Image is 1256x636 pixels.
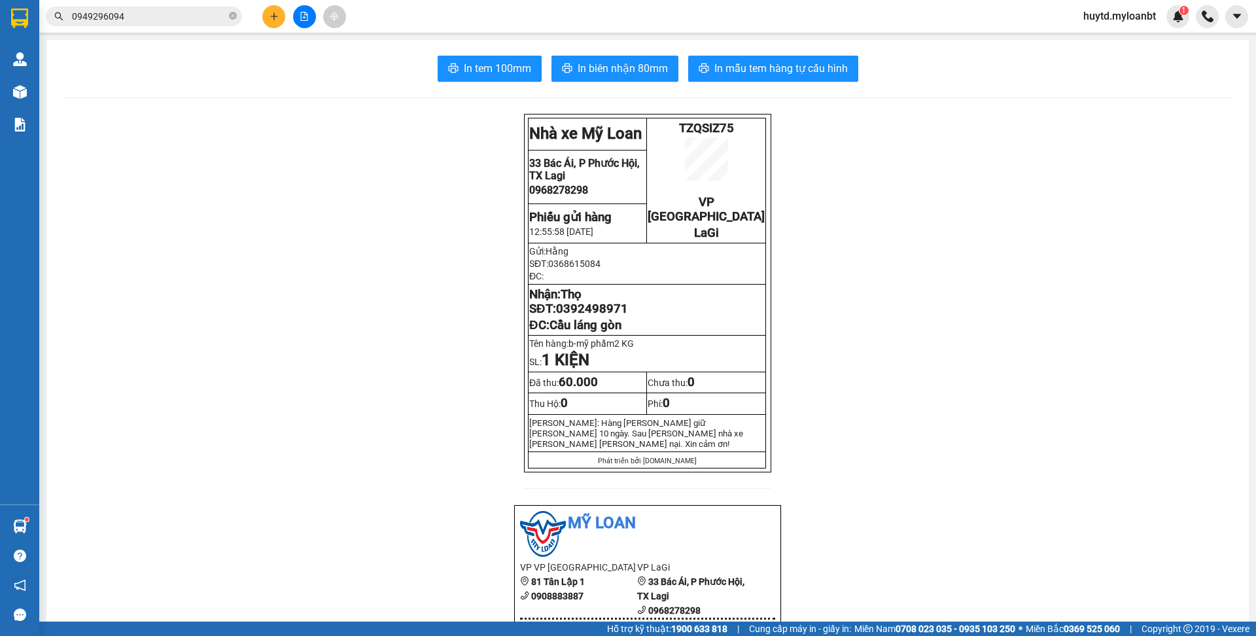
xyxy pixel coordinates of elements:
span: Cung cấp máy in - giấy in: [749,622,851,636]
span: Hằng [546,246,568,256]
span: copyright [1183,624,1193,633]
td: Đã thu: [529,372,647,393]
b: 0908883887 [531,591,584,601]
span: close-circle [229,12,237,20]
strong: Nhà xe Mỹ Loan [529,124,642,143]
span: ⚪️ [1019,626,1022,631]
span: ĐC: [529,271,544,281]
span: 2 KG [614,338,634,349]
strong: Nhận: SĐT: [529,287,627,316]
span: environment [637,576,646,586]
span: Phát triển bởi [DOMAIN_NAME] [598,457,697,465]
strong: 0369 525 060 [1064,624,1120,634]
img: icon-new-feature [1172,10,1184,22]
span: 0392498971 [556,302,628,316]
sup: 1 [1179,6,1189,15]
span: caret-down [1231,10,1243,22]
span: file-add [300,12,309,21]
span: question-circle [14,550,26,562]
span: b-mỹ phẩm [568,338,640,349]
span: SĐT: [529,258,601,269]
strong: KIỆN [551,351,589,369]
span: Miền Nam [854,622,1015,636]
img: warehouse-icon [13,520,27,533]
span: ĐC: [529,318,621,332]
span: 0 [663,396,670,410]
img: logo-vxr [11,9,28,28]
span: 0968278298 [529,184,588,196]
span: phone [520,591,529,600]
button: printerIn mẫu tem hàng tự cấu hình [688,56,858,82]
button: caret-down [1225,5,1248,28]
span: 0 [688,375,695,389]
span: environment [520,576,529,586]
span: plus [270,12,279,21]
span: notification [14,579,26,592]
span: 0368615084 [548,258,601,269]
img: solution-icon [13,118,27,132]
span: Hỗ trợ kỹ thuật: [607,622,727,636]
span: printer [448,63,459,75]
strong: 1900 633 818 [671,624,727,634]
span: 33 Bác Ái, P Phước Hội, TX Lagi [529,157,640,182]
span: | [1130,622,1132,636]
strong: 0708 023 035 - 0935 103 250 [896,624,1015,634]
b: 33 Bác Ái, P Phước Hội, TX Lagi [637,576,744,601]
span: In mẫu tem hàng tự cấu hình [714,60,848,77]
b: 0968278298 [648,605,701,616]
sup: 1 [25,518,29,521]
span: phone [637,605,646,614]
img: phone-icon [1202,10,1213,22]
span: [PERSON_NAME]: Hàng [PERSON_NAME] giữ [PERSON_NAME] 10 ngày. Sau [PERSON_NAME] nhà xe [PERSON... [529,418,743,449]
span: huytd.myloanbt [1073,8,1166,24]
li: VP LaGi [637,560,754,574]
span: | [737,622,739,636]
span: Thọ [561,287,582,302]
button: aim [323,5,346,28]
li: Mỹ Loan [520,511,775,536]
td: Thu Hộ: [529,393,647,414]
td: Phí: [647,393,766,414]
span: 1 [542,351,551,369]
span: message [14,609,26,621]
span: 0 [561,396,568,410]
button: printerIn biên nhận 80mm [551,56,678,82]
span: aim [330,12,339,21]
img: warehouse-icon [13,52,27,66]
img: warehouse-icon [13,85,27,99]
span: 1 [1181,6,1186,15]
span: close-circle [229,10,237,23]
button: file-add [293,5,316,28]
input: Tìm tên, số ĐT hoặc mã đơn [72,9,226,24]
span: printer [562,63,572,75]
span: Cầu láng gòn [549,318,621,332]
img: logo.jpg [520,511,566,557]
span: VP [GEOGRAPHIC_DATA] [648,195,765,224]
span: 12:55:58 [DATE] [529,226,593,237]
p: Tên hàng: [529,338,765,349]
span: printer [699,63,709,75]
button: plus [262,5,285,28]
span: 60.000 [559,375,598,389]
span: Miền Bắc [1026,622,1120,636]
span: In biên nhận 80mm [578,60,668,77]
button: printerIn tem 100mm [438,56,542,82]
p: Gửi: [529,246,765,256]
td: Chưa thu: [647,372,766,393]
span: SL: [529,357,589,367]
strong: Phiếu gửi hàng [529,210,612,224]
b: 81 Tân Lập 1 [531,576,585,587]
span: LaGi [694,226,719,240]
span: search [54,12,63,21]
li: VP VP [GEOGRAPHIC_DATA] [520,560,637,574]
span: TZQSIZ75 [679,121,734,135]
span: In tem 100mm [464,60,531,77]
